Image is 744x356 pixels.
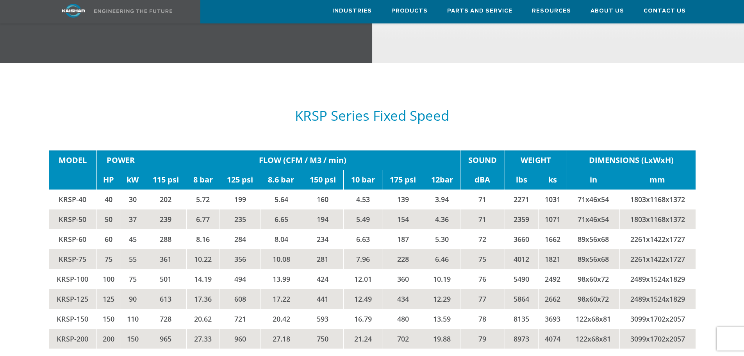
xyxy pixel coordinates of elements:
td: lbs [505,170,538,190]
td: 593 [302,309,343,329]
td: 89x56x68 [567,249,619,269]
td: HP [96,170,121,190]
td: 1821 [538,249,567,269]
td: 187 [382,229,424,249]
td: 98x60x72 [567,269,619,289]
td: 356 [219,249,260,269]
td: 239 [145,209,186,229]
td: 10.08 [260,249,302,269]
td: in [567,170,619,190]
span: Parts and Service [447,7,512,16]
td: 160 [302,190,343,209]
td: 5490 [505,269,538,289]
td: 2271 [505,190,538,209]
td: 8 bar [186,170,219,190]
td: 27.18 [260,329,302,349]
td: 20.42 [260,309,302,329]
td: 2261x1422x1727 [619,249,695,269]
td: 3099x1702x2057 [619,309,695,329]
td: 76 [460,269,505,289]
td: 2492 [538,269,567,289]
td: KRSP-75 [49,249,97,269]
td: POWER [96,150,145,170]
td: 71x46x54 [567,209,619,229]
td: 71 [460,209,505,229]
td: 75 [96,249,121,269]
td: 40 [96,190,121,209]
td: 2489x1524x1829 [619,269,695,289]
td: 79 [460,329,505,349]
td: 284 [219,229,260,249]
td: KRSP-150 [49,309,97,329]
td: 10.22 [186,249,219,269]
td: 50 [96,209,121,229]
span: About Us [591,7,624,16]
a: About Us [591,0,624,21]
td: 71x46x54 [567,190,619,209]
td: 6.77 [186,209,219,229]
td: 234 [302,229,343,249]
td: 6.65 [260,209,302,229]
td: dBA [460,170,505,190]
td: 8135 [505,309,538,329]
td: 1071 [538,209,567,229]
td: 12bar [424,170,460,190]
td: 8973 [505,329,538,349]
td: 10 bar [344,170,382,190]
td: 7.96 [344,249,382,269]
td: 4012 [505,249,538,269]
td: 202 [145,190,186,209]
td: 5.49 [344,209,382,229]
td: 78 [460,309,505,329]
td: 501 [145,269,186,289]
td: 150 psi [302,170,343,190]
td: 4.53 [344,190,382,209]
td: 5.64 [260,190,302,209]
td: MODEL [49,150,97,170]
td: 75 [460,249,505,269]
td: 434 [382,289,424,309]
td: 13.59 [424,309,460,329]
td: 3.94 [424,190,460,209]
td: 122x68x81 [567,309,619,329]
td: 1803x1168x1372 [619,209,695,229]
td: 10.19 [424,269,460,289]
td: 12.01 [344,269,382,289]
td: 27.33 [186,329,219,349]
td: FLOW (CFM / M3 / min) [145,150,460,170]
td: 175 psi [382,170,424,190]
td: 360 [382,269,424,289]
td: KRSP-50 [49,209,97,229]
td: 4074 [538,329,567,349]
td: 8.6 bar [260,170,302,190]
td: 77 [460,289,505,309]
td: 122x68x81 [567,329,619,349]
td: KRSP-100 [49,269,97,289]
td: 30 [121,190,145,209]
h5: KRSP Series Fixed Speed [49,108,696,123]
td: 125 psi [219,170,260,190]
td: 721 [219,309,260,329]
td: 728 [145,309,186,329]
td: 960 [219,329,260,349]
td: KRSP-60 [49,229,97,249]
td: SOUND [460,150,505,170]
td: 98x60x72 [567,289,619,309]
td: 110 [121,309,145,329]
td: 3660 [505,229,538,249]
img: kaishan logo [44,4,103,18]
td: 17.36 [186,289,219,309]
td: 45 [121,229,145,249]
td: 154 [382,209,424,229]
td: 115 psi [145,170,186,190]
td: 361 [145,249,186,269]
span: Contact Us [644,7,686,16]
a: Products [391,0,428,21]
td: 16.79 [344,309,382,329]
td: 1803x1168x1372 [619,190,695,209]
td: 441 [302,289,343,309]
td: 702 [382,329,424,349]
td: 14.19 [186,269,219,289]
td: ks [538,170,567,190]
td: 12.29 [424,289,460,309]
